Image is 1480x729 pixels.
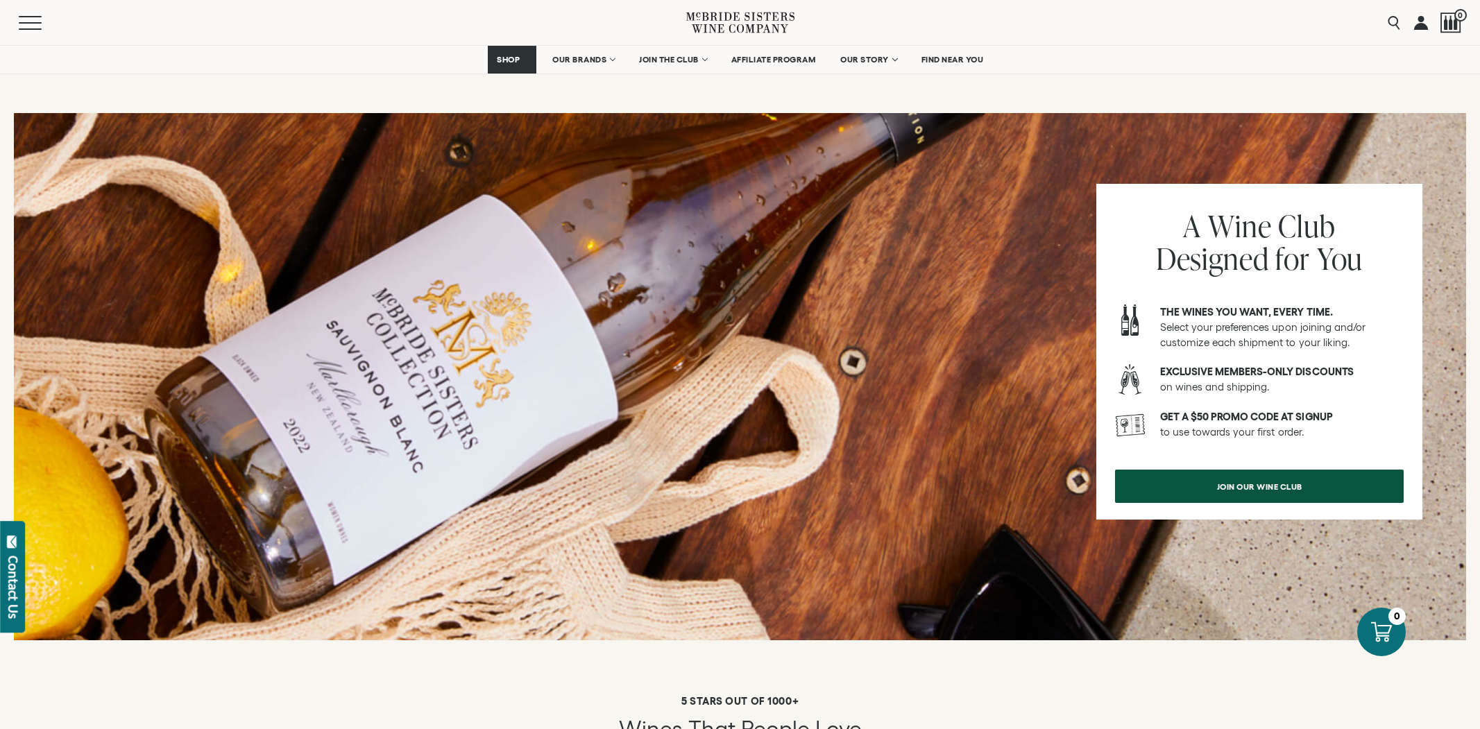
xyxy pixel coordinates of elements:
a: AFFILIATE PROGRAM [722,46,825,74]
strong: The wines you want, every time. [1160,306,1333,318]
span: A [1183,205,1201,246]
button: Mobile Menu Trigger [19,16,69,30]
a: JOIN THE CLUB [630,46,715,74]
a: SHOP [488,46,536,74]
span: You [1317,238,1363,279]
span: OUR BRANDS [552,55,606,65]
span: SHOP [497,55,520,65]
strong: Exclusive members-only discounts [1160,366,1354,377]
p: Select your preferences upon joining and/or customize each shipment to your liking. [1160,305,1404,350]
span: Club [1278,205,1335,246]
div: 0 [1388,608,1406,625]
span: Designed [1156,238,1269,279]
strong: GET A $50 PROMO CODE AT SIGNUP [1160,411,1333,422]
span: Join our wine club [1193,473,1327,500]
a: OUR BRANDS [543,46,623,74]
p: on wines and shipping. [1160,364,1404,395]
span: AFFILIATE PROGRAM [731,55,816,65]
span: FIND NEAR YOU [921,55,984,65]
div: Contact Us [6,556,20,619]
span: for [1275,238,1310,279]
span: OUR STORY [840,55,889,65]
span: Wine [1208,205,1271,246]
a: FIND NEAR YOU [912,46,993,74]
a: Join our wine club [1115,470,1404,503]
a: OUR STORY [831,46,905,74]
p: to use towards your first order. [1160,409,1404,440]
span: 0 [1454,9,1467,22]
span: JOIN THE CLUB [639,55,699,65]
strong: 5 STARS OUT OF 1000+ [681,695,799,707]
